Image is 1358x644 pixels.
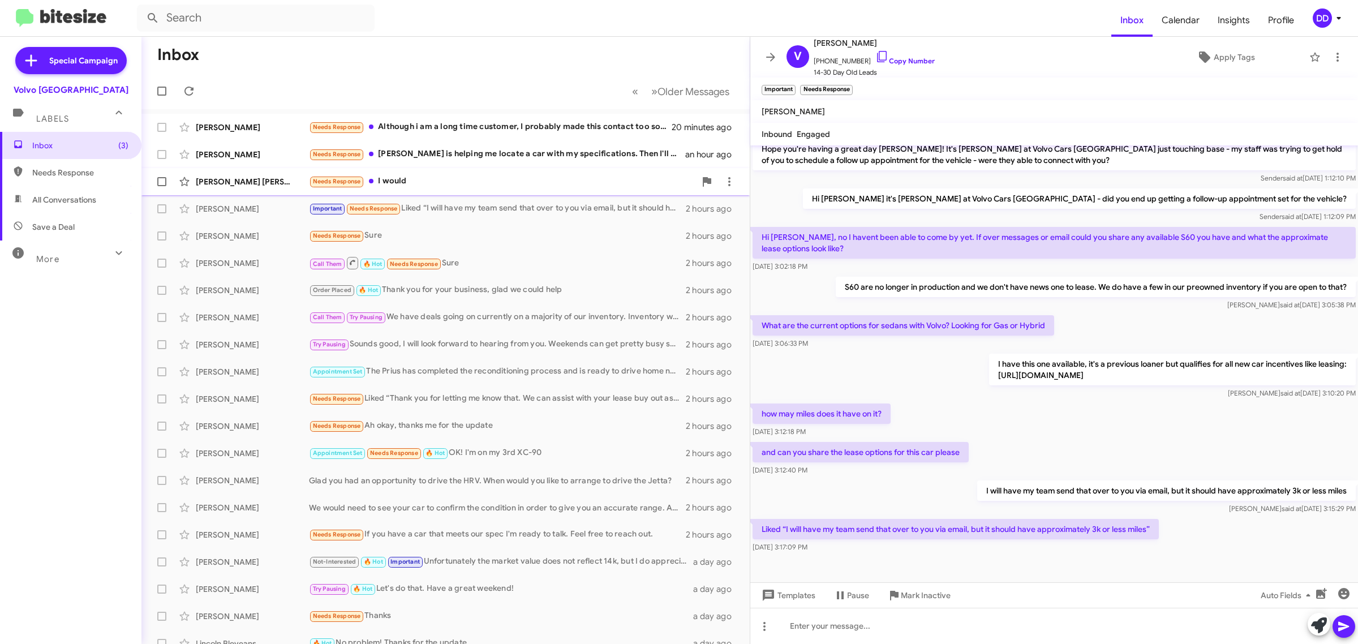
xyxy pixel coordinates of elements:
[1111,4,1153,37] span: Inbox
[875,57,935,65] a: Copy Number
[1313,8,1332,28] div: DD
[32,194,96,205] span: All Conversations
[800,85,852,95] small: Needs Response
[196,556,309,568] div: [PERSON_NAME]
[989,354,1356,385] p: I have this one available, it's a previous loaner but qualifies for all new car incentives like l...
[309,475,686,486] div: Glad you had an opportunity to drive the HRV. When would you like to arrange to drive the Jetta?
[196,420,309,432] div: [PERSON_NAME]
[49,55,118,66] span: Special Campaign
[313,123,361,131] span: Needs Response
[118,140,128,151] span: (3)
[1280,300,1300,309] span: said at
[1283,174,1303,182] span: said at
[693,611,741,622] div: a day ago
[762,106,825,117] span: [PERSON_NAME]
[196,366,309,377] div: [PERSON_NAME]
[313,314,342,321] span: Call Them
[836,277,1356,297] p: S60 are no longer in production and we don't have news one to lease. We do have a few in our preo...
[196,149,309,160] div: [PERSON_NAME]
[686,339,741,350] div: 2 hours ago
[686,230,741,242] div: 2 hours ago
[1259,4,1303,37] span: Profile
[753,519,1159,539] p: Liked “I will have my team send that over to you via email, but it should have approximately 3k o...
[309,256,686,270] div: Sure
[309,502,686,513] div: We would need to see your car to confirm the condition in order to give you an accurate range. Ar...
[313,368,363,375] span: Appointment Set
[626,80,736,103] nav: Page navigation example
[313,178,361,185] span: Needs Response
[313,286,351,294] span: Order Placed
[309,311,686,324] div: We have deals going on currently on a majority of our inventory. Inventory will lessen as the yea...
[686,448,741,459] div: 2 hours ago
[750,585,824,606] button: Templates
[1228,389,1356,397] span: [PERSON_NAME] [DATE] 3:10:20 PM
[1153,4,1209,37] span: Calendar
[693,556,741,568] div: a day ago
[651,84,657,98] span: »
[196,230,309,242] div: [PERSON_NAME]
[1260,212,1356,221] span: Sender [DATE] 1:12:09 PM
[803,188,1356,209] p: Hi [PERSON_NAME] it's [PERSON_NAME] at Volvo Cars [GEOGRAPHIC_DATA] - did you end up getting a fo...
[753,543,807,551] span: [DATE] 3:17:09 PM
[313,422,361,430] span: Needs Response
[1209,4,1259,37] span: Insights
[977,480,1356,501] p: I will have my team send that over to you via email, but it should have approximately 3k or less ...
[370,449,418,457] span: Needs Response
[313,205,342,212] span: Important
[196,122,309,133] div: [PERSON_NAME]
[1303,8,1346,28] button: DD
[878,585,960,606] button: Mark Inactive
[36,114,69,124] span: Labels
[1147,47,1304,67] button: Apply Tags
[309,365,686,378] div: The Prius has completed the reconditioning process and is ready to drive home now! We can send ov...
[309,148,685,161] div: [PERSON_NAME] is helping me locate a car with my specifications. Then I'll come in.
[196,475,309,486] div: [PERSON_NAME]
[390,260,438,268] span: Needs Response
[1252,585,1324,606] button: Auto Fields
[313,151,361,158] span: Needs Response
[309,338,686,351] div: Sounds good, I will look forward to hearing from you. Weekends can get pretty busy so please keep...
[32,221,75,233] span: Save a Deal
[359,286,378,294] span: 🔥 Hot
[15,47,127,74] a: Special Campaign
[814,50,935,67] span: [PHONE_NUMBER]
[753,315,1054,336] p: What are the current options for sedans with Volvo? Looking for Gas or Hybrid
[309,555,693,568] div: Unfortunately the market value does not reflect 14k, but I do appreciate the opportunity
[309,419,686,432] div: Ah okay, thanks me for the update
[309,121,673,134] div: Although i am a long time customer, I probably made this contact too soon. My current XC 60 lease...
[313,260,342,268] span: Call Them
[762,129,792,139] span: Inbound
[1282,504,1301,513] span: said at
[693,583,741,595] div: a day ago
[196,285,309,296] div: [PERSON_NAME]
[1261,174,1356,182] span: Sender [DATE] 1:12:10 PM
[753,139,1356,170] p: Hope you're having a great day [PERSON_NAME]! It's [PERSON_NAME] at Volvo Cars [GEOGRAPHIC_DATA] ...
[313,612,361,620] span: Needs Response
[313,232,361,239] span: Needs Response
[309,229,686,242] div: Sure
[685,149,741,160] div: an hour ago
[1282,212,1301,221] span: said at
[686,366,741,377] div: 2 hours ago
[137,5,375,32] input: Search
[309,582,693,595] div: Let's do that. Have a great weekend!
[309,284,686,297] div: Thank you for your business, glad we could help
[1280,389,1300,397] span: said at
[673,122,741,133] div: 20 minutes ago
[309,392,686,405] div: Liked “Thank you for letting me know that. We can assist with your lease buy out as well when you...
[1261,585,1315,606] span: Auto Fields
[196,257,309,269] div: [PERSON_NAME]
[309,202,686,215] div: Liked “I will have my team send that over to you via email, but it should have approximately 3k o...
[686,285,741,296] div: 2 hours ago
[1229,504,1356,513] span: [PERSON_NAME] [DATE] 3:15:29 PM
[196,176,309,187] div: [PERSON_NAME] [PERSON_NAME]
[363,260,383,268] span: 🔥 Hot
[686,257,741,269] div: 2 hours ago
[753,442,969,462] p: and can you share the lease options for this car please
[313,558,356,565] span: Not-Interested
[814,36,935,50] span: [PERSON_NAME]
[625,80,645,103] button: Previous
[814,67,935,78] span: 14-30 Day Old Leads
[686,475,741,486] div: 2 hours ago
[794,48,802,66] span: V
